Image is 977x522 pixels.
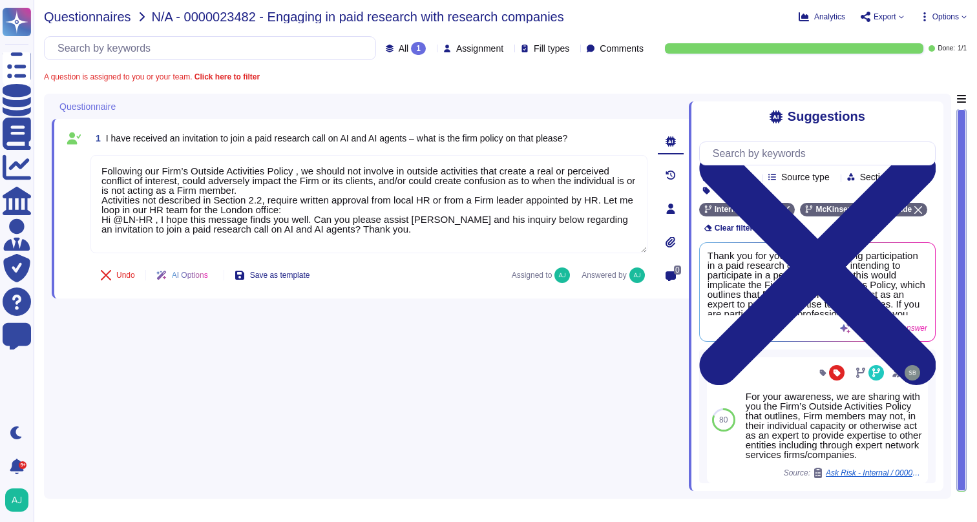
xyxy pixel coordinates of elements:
span: 0 [674,266,681,275]
div: 1 [411,42,426,55]
span: AI Options [172,271,208,279]
span: Questionnaire [59,102,116,111]
b: Click here to filter [192,72,260,81]
span: 80 [719,416,728,424]
img: user [5,488,28,512]
div: For your awareness, we are sharing with you the Firm’s Outside Activities Policy that outlines, F... [746,391,923,459]
span: Export [874,13,896,21]
img: user [629,267,645,283]
span: Assigned to [512,267,577,283]
input: Search by keywords [706,142,935,165]
span: All [399,44,409,53]
span: I have received an invitation to join a paid research call on AI and AI agents – what is the firm... [106,133,567,143]
span: Done: [938,45,955,52]
span: Source: [784,468,923,478]
div: 9+ [19,461,26,469]
span: Save as template [250,271,310,279]
span: Comments [600,44,644,53]
span: Answered by [582,271,626,279]
span: Questionnaires [44,10,131,23]
span: Fill types [534,44,569,53]
span: 1 / 1 [958,45,967,52]
button: Save as template [224,262,320,288]
span: N/A - 0000023482 - Engaging in paid research with research companies [152,10,564,23]
span: Ask Risk - Internal / 0000021120 - Queries regarding being part of expert calls as subject matter... [826,469,923,477]
button: Undo [90,262,145,288]
textarea: Following our Firm’s Outside Activities Policy , we should not involve in outside activities that... [90,155,647,253]
button: Analytics [799,12,845,22]
input: Search by keywords [51,37,375,59]
button: user [3,486,37,514]
span: 1 [90,134,101,143]
img: user [554,267,570,283]
span: Assignment [456,44,503,53]
span: Analytics [814,13,845,21]
span: Options [932,13,959,21]
img: user [905,365,920,381]
span: Undo [116,271,135,279]
span: A question is assigned to you or your team. [44,73,260,81]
